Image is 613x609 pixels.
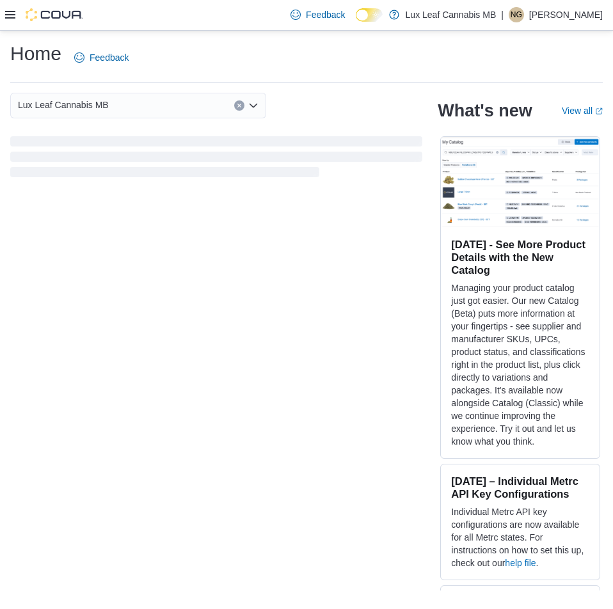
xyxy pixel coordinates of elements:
[248,100,259,111] button: Open list of options
[285,2,350,28] a: Feedback
[18,97,109,113] span: Lux Leaf Cannabis MB
[234,100,244,111] button: Clear input
[451,505,589,569] p: Individual Metrc API key configurations are now available for all Metrc states. For instructions ...
[10,41,61,67] h1: Home
[595,107,603,115] svg: External link
[451,475,589,500] h3: [DATE] – Individual Metrc API Key Configurations
[562,106,603,116] a: View allExternal link
[69,45,134,70] a: Feedback
[438,100,532,121] h2: What's new
[501,7,504,22] p: |
[451,238,589,276] h3: [DATE] - See More Product Details with the New Catalog
[509,7,524,22] div: Nicole Gorvichuk
[90,51,129,64] span: Feedback
[26,8,83,21] img: Cova
[406,7,497,22] p: Lux Leaf Cannabis MB
[529,7,603,22] p: [PERSON_NAME]
[10,139,422,180] span: Loading
[356,8,383,22] input: Dark Mode
[505,558,536,568] a: help file
[511,7,522,22] span: NG
[306,8,345,21] span: Feedback
[451,281,589,448] p: Managing your product catalog just got easier. Our new Catalog (Beta) puts more information at yo...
